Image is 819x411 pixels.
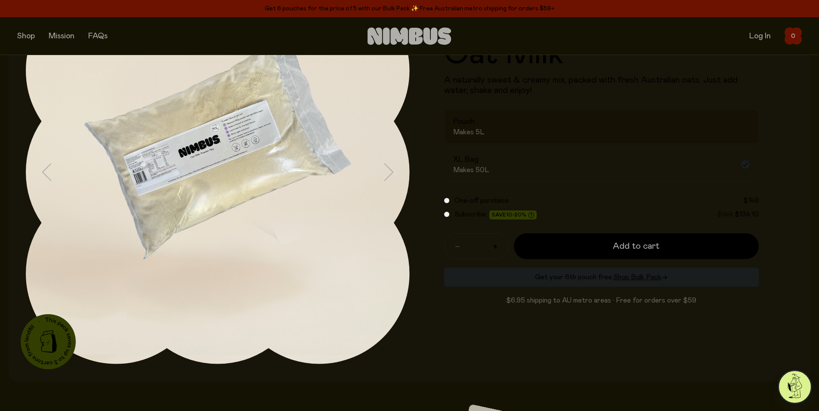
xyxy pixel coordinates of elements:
p: $6.95 shipping to AU metro areas · Free for orders over $59 [444,295,759,306]
h2: Pouch [453,117,475,127]
img: agent [779,371,811,403]
span: $149 [743,197,759,204]
a: Mission [49,32,74,40]
a: Log In [749,32,771,40]
a: Shop Bulk Pack→ [613,274,668,281]
button: 0 [785,28,802,45]
span: One-off purchase [454,197,509,204]
h2: XL Bag [453,155,479,165]
span: Save [492,212,534,219]
p: A naturally sweet & creamy mix, packed with fresh Australian oats. Just add water, shake and enjoy! [444,75,759,96]
span: 10-20% [506,212,526,217]
button: Add to cart [514,233,759,259]
span: $134.10 [735,211,759,218]
div: Get your 6th pouch free. [444,268,759,287]
span: Shop Bulk Pack [613,274,661,281]
span: Makes 50L [453,166,489,174]
span: Makes 5L [453,128,485,136]
a: FAQs [88,32,108,40]
span: $149 [717,211,733,218]
span: Add to cart [613,240,659,252]
div: Get 6 pouches for the price of 5 with our Bulk Pack ✨ Free Australian metro shipping for orders $59+ [17,3,802,14]
span: Subscribe [454,211,486,218]
img: illustration-carton.png [34,327,63,356]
